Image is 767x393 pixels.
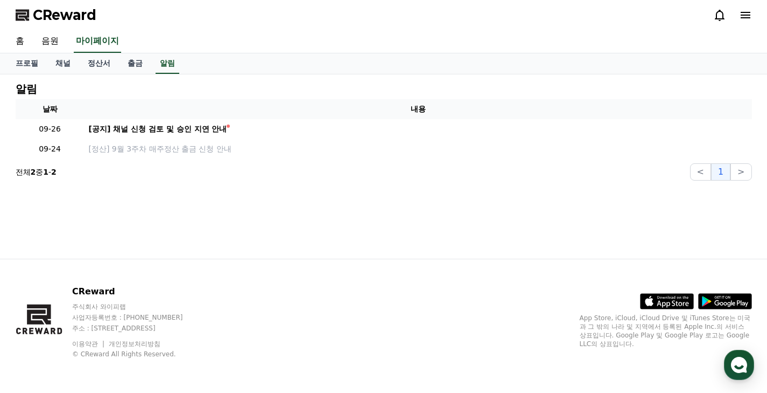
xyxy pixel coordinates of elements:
[20,143,80,155] p: 09-24
[16,167,57,177] p: 전체 중 -
[20,123,80,135] p: 09-26
[72,340,106,348] a: 이용약관
[47,53,79,74] a: 채널
[74,30,121,53] a: 마이페이지
[72,313,203,322] p: 사업자등록번호 : [PHONE_NUMBER]
[31,168,36,176] strong: 2
[730,163,751,181] button: >
[85,99,752,119] th: 내용
[33,30,67,53] a: 음원
[33,6,96,24] span: CReward
[71,304,139,330] a: 대화
[690,163,711,181] button: <
[34,320,40,328] span: 홈
[72,302,203,311] p: 주식회사 와이피랩
[109,340,160,348] a: 개인정보처리방침
[51,168,57,176] strong: 2
[72,350,203,358] p: © CReward All Rights Reserved.
[89,143,748,155] a: [정산] 9월 3주차 매주정산 출금 신청 안내
[166,320,179,328] span: 설정
[72,285,203,298] p: CReward
[156,53,179,74] a: 알림
[711,163,730,181] button: 1
[16,6,96,24] a: CReward
[16,99,85,119] th: 날짜
[3,304,71,330] a: 홈
[98,320,111,329] span: 대화
[89,123,227,135] div: [공지] 채널 신청 검토 및 승인 지연 안내
[119,53,151,74] a: 출금
[89,123,748,135] a: [공지] 채널 신청 검토 및 승인 지연 안내
[139,304,207,330] a: 설정
[7,30,33,53] a: 홈
[43,168,48,176] strong: 1
[16,83,37,95] h4: 알림
[7,53,47,74] a: 프로필
[79,53,119,74] a: 정산서
[580,314,752,348] p: App Store, iCloud, iCloud Drive 및 iTunes Store는 미국과 그 밖의 나라 및 지역에서 등록된 Apple Inc.의 서비스 상표입니다. Goo...
[72,324,203,333] p: 주소 : [STREET_ADDRESS]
